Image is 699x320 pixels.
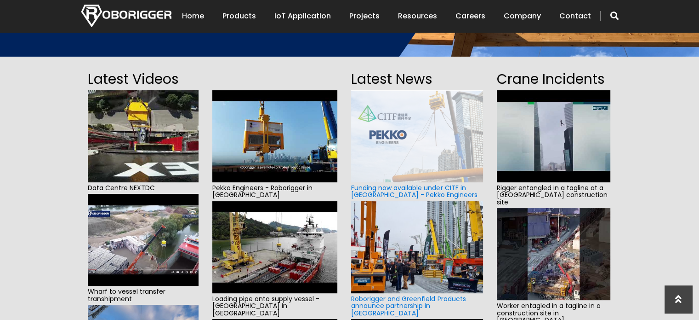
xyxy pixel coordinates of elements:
[222,2,256,30] a: Products
[497,68,610,90] h2: Crane Incidents
[182,2,204,30] a: Home
[349,2,380,30] a: Projects
[351,183,477,199] a: Funding now available under CITF in [GEOGRAPHIC_DATA] - Pekko Engineers
[455,2,485,30] a: Careers
[497,208,610,300] img: hqdefault.jpg
[212,293,338,319] span: Loading pipe onto supply vessel - [GEOGRAPHIC_DATA] in [GEOGRAPHIC_DATA]
[88,286,199,305] span: Wharf to vessel transfer transhipment
[88,194,199,286] img: hqdefault.jpg
[559,2,591,30] a: Contact
[88,90,199,182] img: hqdefault.jpg
[274,2,331,30] a: IoT Application
[81,5,171,27] img: Nortech
[212,201,338,293] img: hqdefault.jpg
[497,182,610,208] span: Rigger entangled in a tagline at a [GEOGRAPHIC_DATA] construction site
[497,90,610,182] img: hqdefault.jpg
[398,2,437,30] a: Resources
[351,294,466,318] a: Roborigger and Greenfield Products announce partnership in [GEOGRAPHIC_DATA]
[88,182,199,194] span: Data Centre NEXTDC
[351,68,483,90] h2: Latest News
[504,2,541,30] a: Company
[88,68,199,90] h2: Latest Videos
[212,90,338,182] img: hqdefault.jpg
[212,182,338,201] span: Pekko Engineers - Roborigger in [GEOGRAPHIC_DATA]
